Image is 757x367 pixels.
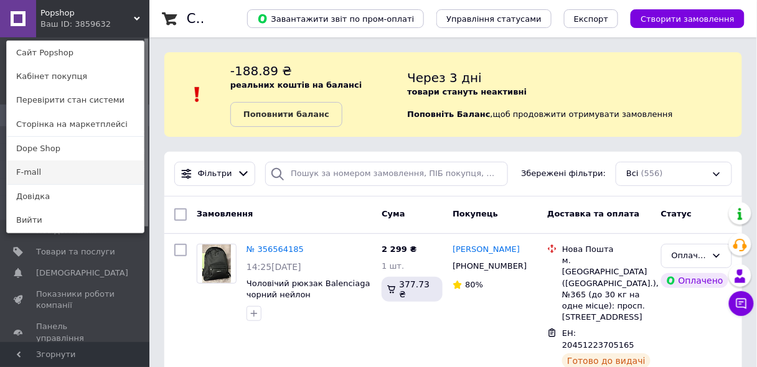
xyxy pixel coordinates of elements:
a: Перевірити стан системи [7,88,144,112]
span: ЕН: 20451223705165 [562,328,634,350]
a: Довідка [7,185,144,208]
span: Показники роботи компанії [36,289,115,311]
a: Кабінет покупця [7,65,144,88]
span: (556) [641,169,663,178]
button: Чат з покупцем [729,291,754,316]
a: Вийти [7,208,144,232]
span: Popshop [40,7,134,19]
a: Сайт Popshop [7,41,144,65]
span: 80% [465,280,483,289]
span: Cума [382,209,405,218]
span: Замовлення [197,209,253,218]
a: Dope Shop [7,137,144,160]
button: Експорт [564,9,619,28]
span: Завантажити звіт по пром-оплаті [257,13,414,24]
span: Покупець [453,209,498,218]
span: Статус [661,209,692,218]
span: -188.89 ₴ [230,63,292,78]
div: Ваш ID: 3859632 [40,19,93,30]
a: F-mall [7,160,144,184]
div: , щоб продовжити отримувати замовлення [407,62,742,127]
b: товари стануть неактивні [407,87,527,96]
b: Поповнити баланс [243,109,329,119]
h1: Список замовлень [187,11,313,26]
span: Експорт [574,14,609,24]
span: Панель управління [36,321,115,343]
span: 14:25[DATE] [247,262,301,272]
span: 2 299 ₴ [382,244,416,254]
img: :exclamation: [188,85,207,104]
div: Оплачено [661,273,728,288]
a: Створити замовлення [618,14,745,23]
span: Всі [626,168,639,180]
span: Доставка та оплата [547,209,639,218]
div: 377.73 ₴ [382,277,443,302]
a: Фото товару [197,244,237,284]
div: [PHONE_NUMBER] [450,258,527,274]
a: Поповнити баланс [230,102,342,127]
a: Чоловічий рюкзак Balenciaga чорний нейлон [247,279,370,300]
a: Сторінка на маркетплейсі [7,113,144,136]
a: [PERSON_NAME] [453,244,520,256]
button: Завантажити звіт по пром-оплаті [247,9,424,28]
span: Управління статусами [446,14,542,24]
button: Управління статусами [436,9,552,28]
button: Створити замовлення [631,9,745,28]
a: № 356564185 [247,244,304,254]
div: м. [GEOGRAPHIC_DATA] ([GEOGRAPHIC_DATA].), №365 (до 30 кг на одне місце): просп. [STREET_ADDRESS] [562,255,651,323]
span: 1 шт. [382,261,404,271]
span: [DEMOGRAPHIC_DATA] [36,267,128,279]
span: Через 3 дні [407,70,482,85]
img: Фото товару [202,244,232,283]
div: Нова Пошта [562,244,651,255]
span: Створити замовлення [641,14,735,24]
span: Збережені фільтри: [521,168,606,180]
div: Оплачено [672,249,707,262]
b: Поповніть Баланс [407,109,490,119]
b: реальних коштів на балансі [230,80,362,90]
input: Пошук за номером замовлення, ПІБ покупця, номером телефону, Email, номером накладної [265,162,507,186]
span: Товари та послуги [36,246,115,258]
span: Фільтри [198,168,232,180]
